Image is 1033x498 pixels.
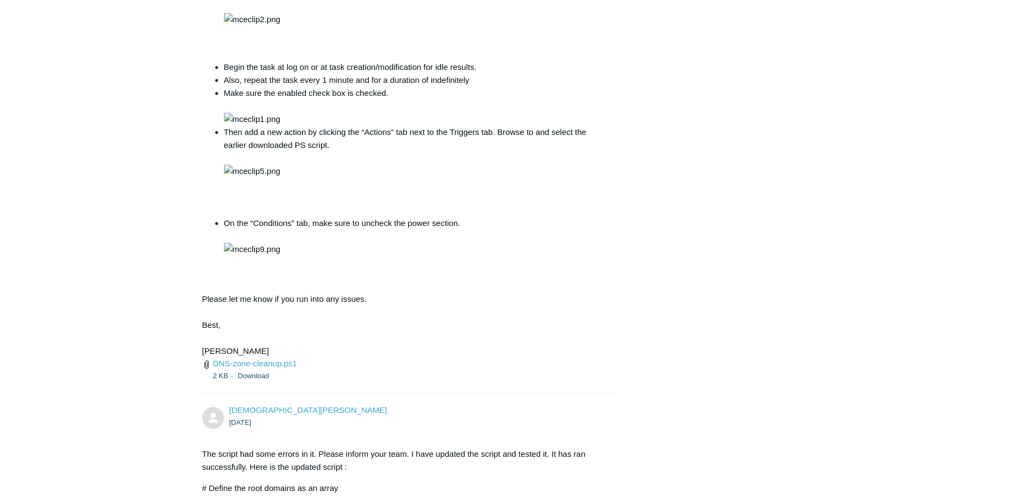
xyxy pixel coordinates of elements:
li: Make sure the enabled check box is checked. [224,87,607,126]
a: [DEMOGRAPHIC_DATA][PERSON_NAME] [229,405,387,415]
img: mceclip2.png [224,13,280,26]
li: Also, repeat the task every 1 minute and for a duration of indefinitely [224,74,607,87]
time: 08/28/2025, 12:49 [229,418,252,426]
img: mceclip9.png [224,243,280,256]
img: mceclip5.png [224,165,280,178]
img: mceclip1.png [224,113,280,126]
li: Begin the task at log on or at task creation/modification for idle results. [224,61,607,74]
li: Then add a new action by clicking the “Actions” tab next to the Triggers tab. Browse to and selec... [224,126,607,217]
span: Christos Kusmich [229,405,387,415]
p: The script had some errors in it. Please inform your team. I have updated the script and tested i... [202,448,607,474]
a: DNS-zone-cleanup.ps1 [213,359,297,368]
span: 2 KB [213,372,236,380]
li: On the “Conditions” tab, make sure to uncheck the power section. [224,217,607,256]
a: Download [238,372,269,380]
